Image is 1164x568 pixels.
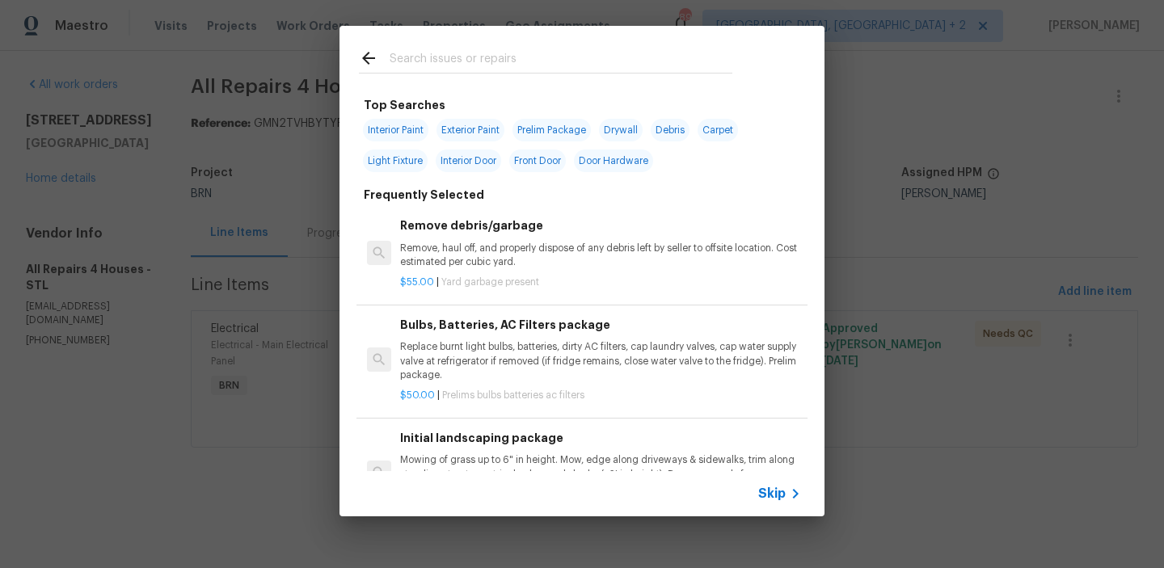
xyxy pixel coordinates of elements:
[509,149,566,172] span: Front Door
[436,149,501,172] span: Interior Door
[363,119,428,141] span: Interior Paint
[758,486,786,502] span: Skip
[400,276,801,289] p: |
[400,389,801,402] p: |
[442,390,584,400] span: Prelims bulbs batteries ac filters
[364,96,445,114] h6: Top Searches
[400,429,801,447] h6: Initial landscaping package
[400,217,801,234] h6: Remove debris/garbage
[599,119,643,141] span: Drywall
[512,119,591,141] span: Prelim Package
[441,277,539,287] span: Yard garbage present
[364,186,484,204] h6: Frequently Selected
[400,242,801,269] p: Remove, haul off, and properly dispose of any debris left by seller to offsite location. Cost est...
[698,119,738,141] span: Carpet
[400,316,801,334] h6: Bulbs, Batteries, AC Filters package
[363,149,428,172] span: Light Fixture
[390,48,732,73] input: Search issues or repairs
[400,277,434,287] span: $55.00
[400,340,801,381] p: Replace burnt light bulbs, batteries, dirty AC filters, cap laundry valves, cap water supply valv...
[400,390,435,400] span: $50.00
[651,119,690,141] span: Debris
[436,119,504,141] span: Exterior Paint
[574,149,653,172] span: Door Hardware
[400,453,801,494] p: Mowing of grass up to 6" in height. Mow, edge along driveways & sidewalks, trim along standing st...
